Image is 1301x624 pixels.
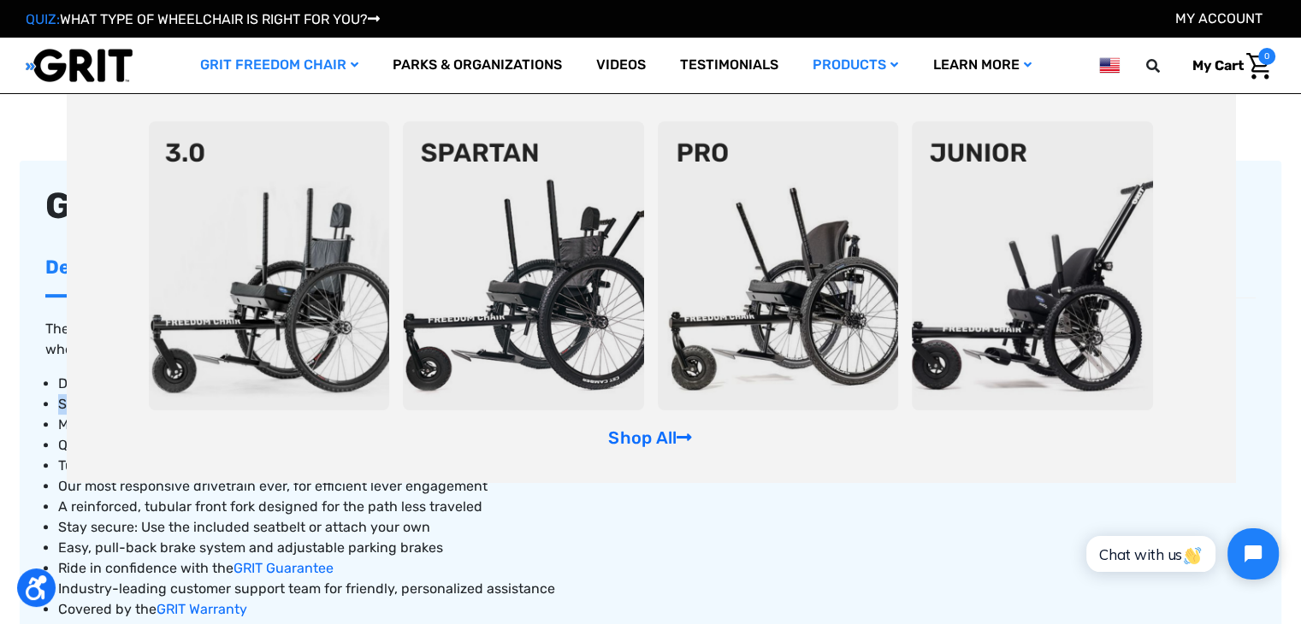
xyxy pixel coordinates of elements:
a: Shop All [608,427,692,448]
a: GRIT Freedom Chair [183,38,376,93]
img: pro-chair.png [658,121,899,410]
span: Stay secure: Use the included seatbelt or attach your own [58,519,430,535]
span: The GRIT Freedom Chair: 3.0 is our most popular model. With 26” rear mountain bike wheels, an MIT... [45,321,1229,357]
a: Products [795,38,915,93]
span: Our most responsive drivetrain ever, for efficient lever engagement [58,478,488,494]
a: Videos [579,38,663,93]
a: Testimonials [663,38,795,93]
span: Industry-leading customer support team for friendly, personalized assistance [58,580,555,597]
img: us.png [1099,55,1120,76]
div: GRIT Freedom Chair: 3.0 [45,186,1256,226]
a: Cart with 0 items [1180,48,1275,84]
span: Easy, pull-back brake system and adjustable parking brakes [58,539,443,556]
span: A reinforced, tubular front fork designed for the path less traveled [58,498,482,515]
img: GRIT All-Terrain Wheelchair and Mobility Equipment [26,48,133,83]
iframe: Tidio Chat [1067,514,1293,594]
a: Parks & Organizations [376,38,579,93]
a: GRIT Guarantee [234,560,334,576]
img: spartan2.png [403,121,644,410]
span: Disassembles to fit into any vehicle [58,375,283,391]
a: Account [1175,10,1263,26]
span: Quick-release rear wheels, seatback, and footrest for easy storage and travel [58,437,550,453]
input: Search [1154,48,1180,84]
span: Ride in confidence with the [58,560,234,576]
span: Serviceable by any local bike shop [58,396,279,412]
span: My Cart [1192,57,1244,74]
a: QUIZ:WHAT TYPE OF WHEELCHAIR IS RIGHT FOR YOU? [26,11,380,27]
span: Tubular steel frame ready to take on obstacles, limits, and any adventure [58,457,524,474]
img: junior-chair.png [912,121,1153,410]
a: Description [45,240,154,294]
span: QUIZ: [26,11,60,27]
img: 3point0.png [149,121,390,410]
a: Learn More [915,38,1048,93]
span: Covered by the [58,601,157,617]
img: Cart [1246,53,1271,79]
span: Make it yours! Easy-swap, standard mountain bike parts for compatibility with any lifestyle [58,416,640,433]
a: GRIT Warranty [157,601,247,617]
span: 0 [1258,48,1275,65]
